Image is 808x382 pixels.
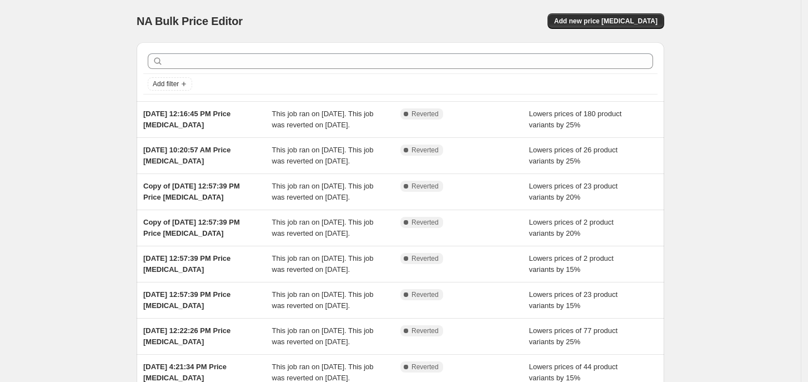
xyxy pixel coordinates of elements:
[529,254,614,274] span: Lowers prices of 2 product variants by 15%
[411,363,439,371] span: Reverted
[529,363,618,382] span: Lowers prices of 44 product variants by 15%
[411,218,439,227] span: Reverted
[143,254,230,274] span: [DATE] 12:57:39 PM Price [MEDICAL_DATA]
[272,218,374,237] span: This job ran on [DATE]. This job was reverted on [DATE].
[411,290,439,299] span: Reverted
[143,290,230,310] span: [DATE] 12:57:39 PM Price [MEDICAL_DATA]
[143,218,240,237] span: Copy of [DATE] 12:57:39 PM Price [MEDICAL_DATA]
[143,182,240,201] span: Copy of [DATE] 12:57:39 PM Price [MEDICAL_DATA]
[411,326,439,335] span: Reverted
[143,146,231,165] span: [DATE] 10:20:57 AM Price [MEDICAL_DATA]
[411,146,439,155] span: Reverted
[529,326,618,346] span: Lowers prices of 77 product variants by 25%
[411,254,439,263] span: Reverted
[272,146,374,165] span: This job ran on [DATE]. This job was reverted on [DATE].
[411,110,439,118] span: Reverted
[272,182,374,201] span: This job ran on [DATE]. This job was reverted on [DATE].
[554,17,658,26] span: Add new price [MEDICAL_DATA]
[143,363,227,382] span: [DATE] 4:21:34 PM Price [MEDICAL_DATA]
[272,254,374,274] span: This job ran on [DATE]. This job was reverted on [DATE].
[272,290,374,310] span: This job ran on [DATE]. This job was reverted on [DATE].
[153,80,179,88] span: Add filter
[148,77,192,91] button: Add filter
[529,218,614,237] span: Lowers prices of 2 product variants by 20%
[137,15,243,27] span: NA Bulk Price Editor
[272,110,374,129] span: This job ran on [DATE]. This job was reverted on [DATE].
[411,182,439,191] span: Reverted
[529,290,618,310] span: Lowers prices of 23 product variants by 15%
[272,363,374,382] span: This job ran on [DATE]. This job was reverted on [DATE].
[143,110,230,129] span: [DATE] 12:16:45 PM Price [MEDICAL_DATA]
[143,326,230,346] span: [DATE] 12:22:26 PM Price [MEDICAL_DATA]
[272,326,374,346] span: This job ran on [DATE]. This job was reverted on [DATE].
[529,146,618,165] span: Lowers prices of 26 product variants by 25%
[529,110,622,129] span: Lowers prices of 180 product variants by 25%
[529,182,618,201] span: Lowers prices of 23 product variants by 20%
[548,13,664,29] button: Add new price [MEDICAL_DATA]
